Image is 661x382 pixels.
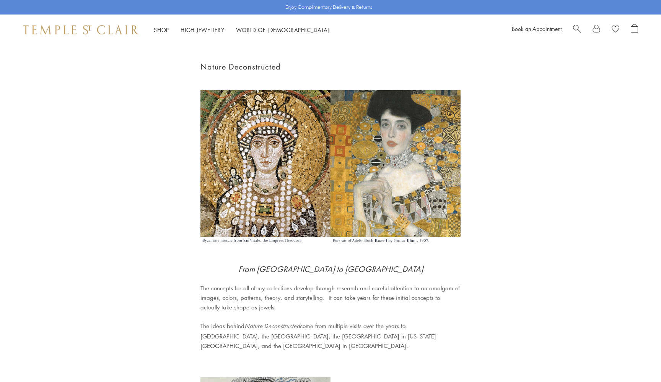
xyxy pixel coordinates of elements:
em: Nature Deconstructed [244,322,300,330]
a: View Wishlist [612,24,619,36]
a: Search [573,24,581,36]
h1: Nature Deconstructed [200,60,461,73]
a: Book an Appointment [512,25,562,32]
img: Temple St. Clair [23,25,138,34]
div: The ideas behind come from multiple visits over the years to [GEOGRAPHIC_DATA], the [GEOGRAPHIC_D... [200,321,461,350]
a: ShopShop [154,26,169,34]
p: The concepts for all of my collections develop through research and careful attention to an amalg... [200,283,461,312]
a: World of [DEMOGRAPHIC_DATA]World of [DEMOGRAPHIC_DATA] [236,26,330,34]
a: Open Shopping Bag [631,24,638,36]
nav: Main navigation [154,25,330,35]
p: Enjoy Complimentary Delivery & Returns [285,3,372,11]
em: [GEOGRAPHIC_DATA] to [GEOGRAPHIC_DATA] [257,264,423,275]
em: From [238,264,255,275]
a: High JewelleryHigh Jewellery [181,26,225,34]
iframe: Gorgias live chat messenger [623,346,653,374]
